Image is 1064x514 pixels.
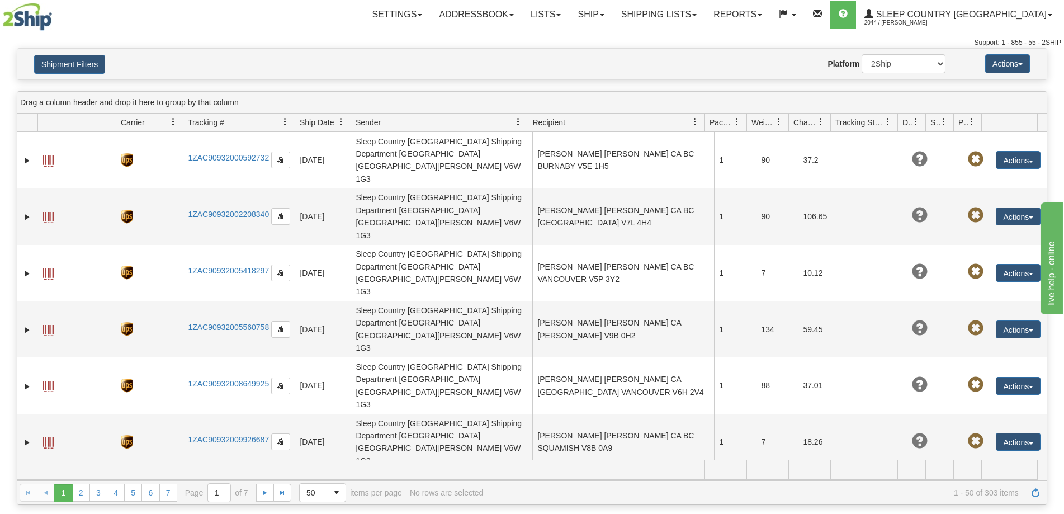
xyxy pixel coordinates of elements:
[271,265,290,281] button: Copy to clipboard
[756,301,798,357] td: 134
[54,484,72,502] span: Page 1
[363,1,431,29] a: Settings
[532,414,714,470] td: [PERSON_NAME] [PERSON_NAME] CA BC SQUAMISH V8B 0A9
[89,484,107,502] a: 3
[714,414,756,470] td: 1
[3,38,1061,48] div: Support: 1 - 855 - 55 - 2SHIP
[43,320,54,338] a: Label
[710,117,733,128] span: Packages
[271,378,290,394] button: Copy to clipboard
[164,112,183,131] a: Carrier filter column settings
[934,112,953,131] a: Shipment Issues filter column settings
[769,112,788,131] a: Weight filter column settings
[912,208,928,223] span: Unknown
[509,112,528,131] a: Sender filter column settings
[1027,484,1044,502] a: Refresh
[902,117,912,128] span: Delivery Status
[532,357,714,414] td: [PERSON_NAME] [PERSON_NAME] CA [GEOGRAPHIC_DATA] VANCOUVER V6H 2V4
[811,112,830,131] a: Charge filter column settings
[996,264,1041,282] button: Actions
[188,117,224,128] span: Tracking #
[532,245,714,301] td: [PERSON_NAME] [PERSON_NAME] CA BC VANCOUVER V5P 3Y2
[798,245,840,301] td: 10.12
[912,377,928,393] span: Unknown
[996,151,1041,169] button: Actions
[188,323,269,332] a: 1ZAC90932005560758
[351,414,532,470] td: Sleep Country [GEOGRAPHIC_DATA] Shipping Department [GEOGRAPHIC_DATA] [GEOGRAPHIC_DATA][PERSON_NA...
[906,112,925,131] a: Delivery Status filter column settings
[43,263,54,281] a: Label
[295,245,351,301] td: [DATE]
[827,58,859,69] label: Platform
[685,112,704,131] a: Recipient filter column settings
[968,377,983,393] span: Pickup Not Assigned
[996,320,1041,338] button: Actions
[835,117,884,128] span: Tracking Status
[43,207,54,225] a: Label
[295,357,351,414] td: [DATE]
[332,112,351,131] a: Ship Date filter column settings
[756,357,798,414] td: 88
[613,1,705,29] a: Shipping lists
[356,117,381,128] span: Sender
[532,301,714,357] td: [PERSON_NAME] [PERSON_NAME] CA [PERSON_NAME] V9B 0H2
[256,484,274,502] a: Go to the next page
[121,379,133,393] img: 8 - UPS
[188,379,269,388] a: 1ZAC90932008649925
[532,188,714,245] td: [PERSON_NAME] [PERSON_NAME] CA BC [GEOGRAPHIC_DATA] V7L 4H4
[72,484,90,502] a: 2
[714,188,756,245] td: 1
[17,92,1047,114] div: grid grouping header
[299,483,346,502] span: Page sizes drop down
[273,484,291,502] a: Go to the last page
[22,155,33,166] a: Expand
[124,484,142,502] a: 5
[188,266,269,275] a: 1ZAC90932005418297
[271,152,290,168] button: Copy to clipboard
[798,132,840,188] td: 37.2
[569,1,612,29] a: Ship
[793,117,817,128] span: Charge
[295,132,351,188] td: [DATE]
[271,433,290,450] button: Copy to clipboard
[121,117,145,128] span: Carrier
[532,132,714,188] td: [PERSON_NAME] [PERSON_NAME] CA BC BURNABY V5E 1H5
[751,117,775,128] span: Weight
[912,433,928,449] span: Unknown
[185,483,248,502] span: Page of 7
[996,208,1041,225] button: Actions
[985,54,1030,73] button: Actions
[351,245,532,301] td: Sleep Country [GEOGRAPHIC_DATA] Shipping Department [GEOGRAPHIC_DATA] [GEOGRAPHIC_DATA][PERSON_NA...
[351,132,532,188] td: Sleep Country [GEOGRAPHIC_DATA] Shipping Department [GEOGRAPHIC_DATA] [GEOGRAPHIC_DATA][PERSON_NA...
[798,301,840,357] td: 59.45
[996,433,1041,451] button: Actions
[300,117,334,128] span: Ship Date
[22,324,33,336] a: Expand
[756,414,798,470] td: 7
[351,357,532,414] td: Sleep Country [GEOGRAPHIC_DATA] Shipping Department [GEOGRAPHIC_DATA] [GEOGRAPHIC_DATA][PERSON_NA...
[8,7,103,20] div: live help - online
[107,484,125,502] a: 4
[968,208,983,223] span: Pickup Not Assigned
[912,152,928,167] span: Unknown
[208,484,230,502] input: Page 1
[22,268,33,279] a: Expand
[714,301,756,357] td: 1
[431,1,522,29] a: Addressbook
[271,208,290,225] button: Copy to clipboard
[756,245,798,301] td: 7
[714,132,756,188] td: 1
[121,210,133,224] img: 8 - UPS
[43,150,54,168] a: Label
[271,321,290,338] button: Copy to clipboard
[121,435,133,449] img: 8 - UPS
[727,112,746,131] a: Packages filter column settings
[958,117,968,128] span: Pickup Status
[410,488,484,497] div: No rows are selected
[188,153,269,162] a: 1ZAC90932000592732
[912,264,928,280] span: Unknown
[121,322,133,336] img: 8 - UPS
[121,153,133,167] img: 8 - UPS
[295,414,351,470] td: [DATE]
[491,488,1018,497] span: 1 - 50 of 303 items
